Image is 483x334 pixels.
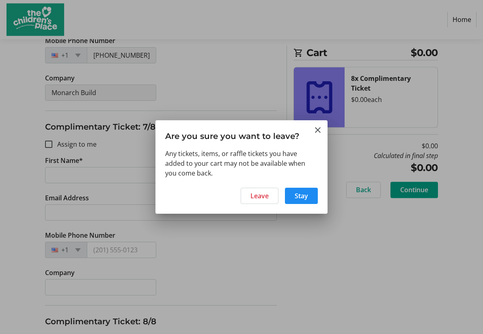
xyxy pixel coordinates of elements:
[295,191,308,201] span: Stay
[241,188,278,204] button: Leave
[285,188,318,204] button: Stay
[165,149,318,178] div: Any tickets, items, or raffle tickets you have added to your cart may not be available when you c...
[313,125,323,135] button: Close
[250,191,269,201] span: Leave
[155,120,328,148] h3: Are you sure you want to leave?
